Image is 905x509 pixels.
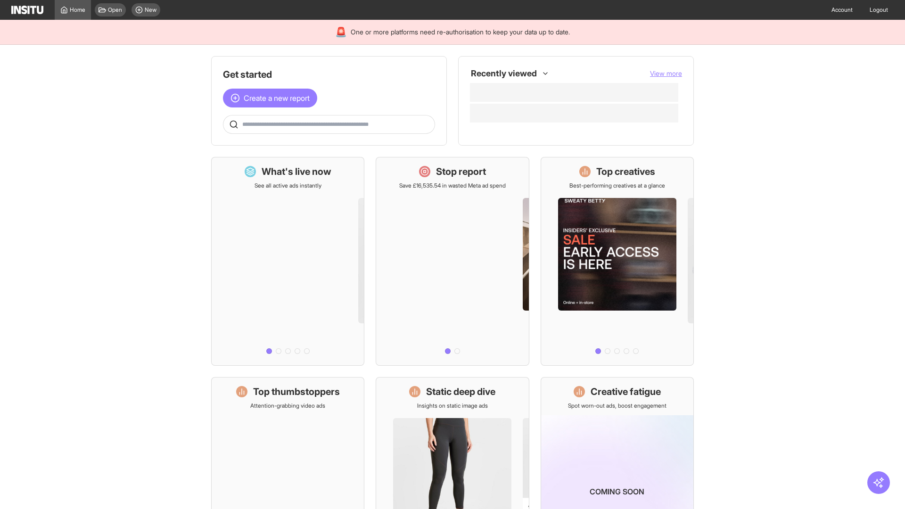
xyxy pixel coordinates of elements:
a: Stop reportSave £16,535.54 in wasted Meta ad spend [376,157,529,366]
p: Best-performing creatives at a glance [569,182,665,189]
h1: What's live now [262,165,331,178]
h1: Stop report [436,165,486,178]
a: Top creativesBest-performing creatives at a glance [541,157,694,366]
p: Attention-grabbing video ads [250,402,325,410]
button: Create a new report [223,89,317,107]
span: Home [70,6,85,14]
span: Create a new report [244,92,310,104]
span: New [145,6,156,14]
p: See all active ads instantly [255,182,321,189]
div: 🚨 [335,25,347,39]
span: Open [108,6,122,14]
h1: Get started [223,68,435,81]
span: One or more platforms need re-authorisation to keep your data up to date. [351,27,570,37]
h1: Top thumbstoppers [253,385,340,398]
p: Insights on static image ads [417,402,488,410]
h1: Top creatives [596,165,655,178]
p: Save £16,535.54 in wasted Meta ad spend [399,182,506,189]
span: View more [650,69,682,77]
img: Logo [11,6,43,14]
h1: Static deep dive [426,385,495,398]
a: What's live nowSee all active ads instantly [211,157,364,366]
button: View more [650,69,682,78]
